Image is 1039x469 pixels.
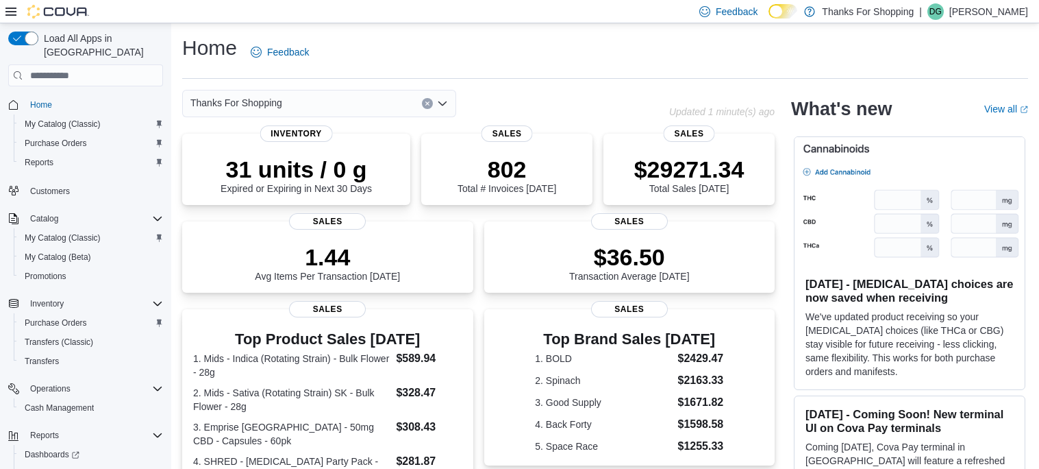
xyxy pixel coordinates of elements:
button: Reports [14,153,168,172]
dt: 2. Mids - Sativa (Rotating Strain) SK - Bulk Flower - 28g [193,386,390,413]
dt: 2. Spinach [535,374,672,387]
span: Customers [25,182,163,199]
h3: [DATE] - [MEDICAL_DATA] choices are now saved when receiving [805,277,1014,304]
button: My Catalog (Classic) [14,115,168,134]
dt: 5. Space Race [535,440,672,453]
span: My Catalog (Classic) [19,116,163,132]
span: Home [30,99,52,110]
p: Thanks For Shopping [822,3,914,20]
span: Dashboards [25,449,79,460]
img: Cova [27,5,89,19]
span: Cash Management [19,400,163,416]
a: My Catalog (Classic) [19,116,106,132]
span: Reports [30,430,59,441]
span: DG [929,3,942,20]
button: Promotions [14,267,168,286]
a: Reports [19,154,59,171]
button: Catalog [3,209,168,228]
span: Purchase Orders [25,317,87,328]
h3: [DATE] - Coming Soon! New terminal UI on Cova Pay terminals [805,407,1014,435]
span: Feedback [716,5,758,19]
a: Dashboards [19,446,85,463]
span: Transfers [19,353,163,370]
span: Promotions [19,268,163,285]
span: Promotions [25,271,66,282]
p: 802 [458,156,556,183]
a: My Catalog (Beta) [19,249,97,265]
svg: External link [1020,106,1028,114]
div: Transaction Average [DATE] [569,243,690,282]
span: Catalog [25,211,163,227]
p: Updated 1 minute(s) ago [669,106,775,117]
span: Thanks For Shopping [190,95,282,111]
span: Load All Apps in [GEOGRAPHIC_DATA] [38,32,163,59]
a: Transfers (Classic) [19,334,99,350]
div: Avg Items Per Transaction [DATE] [255,243,400,282]
div: D Guenther [927,3,944,20]
span: Catalog [30,213,58,224]
a: Feedback [245,38,314,66]
dt: 4. Back Forty [535,418,672,431]
a: Purchase Orders [19,315,92,331]
p: $36.50 [569,243,690,271]
span: Reports [25,157,53,168]
button: My Catalog (Classic) [14,228,168,248]
dd: $1255.33 [677,438,723,455]
dt: 3. Good Supply [535,396,672,409]
span: Cash Management [25,402,94,413]
a: View allExternal link [984,104,1028,115]
button: Transfers (Classic) [14,333,168,352]
div: Expired or Expiring in Next 30 Days [221,156,372,194]
dt: 1. Mids - Indica (Rotating Strain) - Bulk Flower - 28g [193,352,390,379]
span: My Catalog (Beta) [19,249,163,265]
span: Transfers (Classic) [19,334,163,350]
span: Purchase Orders [19,315,163,331]
button: Catalog [25,211,64,227]
button: Cash Management [14,398,168,418]
a: Transfers [19,353,64,370]
p: $29271.34 [634,156,744,183]
p: [PERSON_NAME] [949,3,1028,20]
button: My Catalog (Beta) [14,248,168,267]
p: 31 units / 0 g [221,156,372,183]
dd: $308.43 [396,419,462,435]
button: Home [3,95,168,115]
span: Operations [25,381,163,397]
span: My Catalog (Classic) [25,232,101,243]
dd: $1671.82 [677,394,723,411]
p: We've updated product receiving so your [MEDICAL_DATA] choices (like THCa or CBG) stay visible fo... [805,310,1014,378]
span: Customers [30,186,70,197]
span: Reports [19,154,163,171]
button: Operations [25,381,76,397]
p: | [919,3,922,20]
dt: 1. BOLD [535,352,672,365]
h3: Top Product Sales [DATE] [193,331,462,348]
button: Reports [25,427,64,444]
dd: $1598.58 [677,416,723,433]
a: My Catalog (Classic) [19,230,106,246]
h3: Top Brand Sales [DATE] [535,331,723,348]
span: Sales [591,213,668,230]
h1: Home [182,34,237,62]
span: Purchase Orders [25,138,87,149]
button: Transfers [14,352,168,371]
dd: $2429.47 [677,350,723,367]
input: Dark Mode [768,4,797,19]
button: Purchase Orders [14,134,168,153]
span: Reports [25,427,163,444]
span: Dashboards [19,446,163,463]
span: Purchase Orders [19,135,163,152]
span: Sales [289,301,366,317]
span: Sales [289,213,366,230]
span: Transfers (Classic) [25,337,93,348]
button: Customers [3,180,168,200]
a: Cash Management [19,400,99,416]
a: Promotions [19,268,72,285]
button: Open list of options [437,98,448,109]
h2: What's new [791,98,892,120]
dd: $2163.33 [677,372,723,389]
span: Sales [591,301,668,317]
span: Inventory [30,298,64,309]
button: Reports [3,426,168,445]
